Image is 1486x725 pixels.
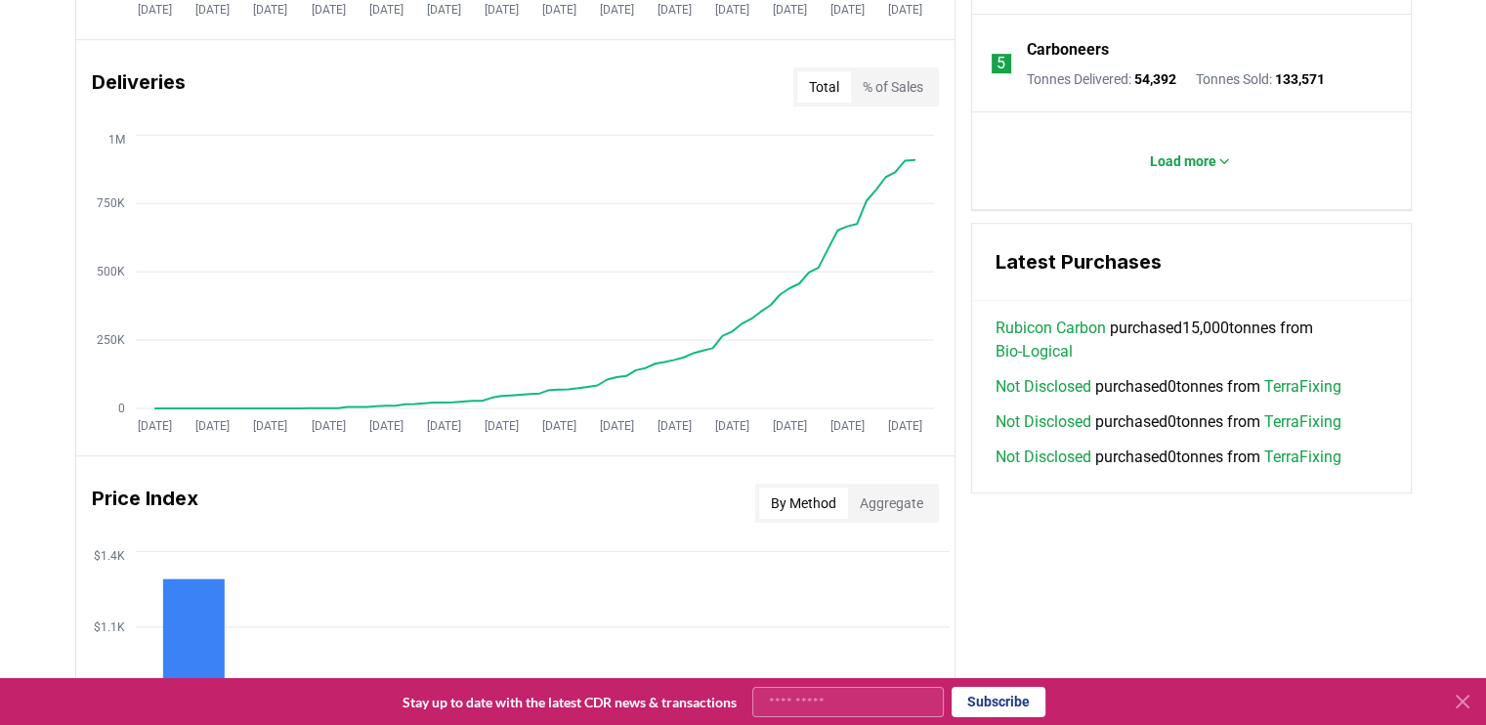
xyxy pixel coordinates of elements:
[93,620,124,634] tspan: $1.1K
[96,196,124,210] tspan: 750K
[195,3,230,17] tspan: [DATE]
[1027,38,1109,62] a: Carboneers
[368,419,403,433] tspan: [DATE]
[138,419,172,433] tspan: [DATE]
[253,419,287,433] tspan: [DATE]
[1134,142,1248,181] button: Load more
[599,419,633,433] tspan: [DATE]
[1264,375,1341,399] a: TerraFixing
[996,375,1091,399] a: Not Disclosed
[772,419,806,433] tspan: [DATE]
[92,67,186,107] h3: Deliveries
[829,3,864,17] tspan: [DATE]
[96,333,124,347] tspan: 250K
[117,402,124,415] tspan: 0
[1150,151,1216,171] p: Load more
[997,52,1005,75] p: 5
[996,410,1341,434] span: purchased 0 tonnes from
[253,3,287,17] tspan: [DATE]
[1275,71,1325,87] span: 133,571
[92,484,198,523] h3: Price Index
[772,3,806,17] tspan: [DATE]
[484,419,518,433] tspan: [DATE]
[888,3,922,17] tspan: [DATE]
[1196,69,1325,89] p: Tonnes Sold :
[484,3,518,17] tspan: [DATE]
[759,488,848,519] button: By Method
[138,3,172,17] tspan: [DATE]
[1264,410,1341,434] a: TerraFixing
[599,3,633,17] tspan: [DATE]
[996,446,1091,469] a: Not Disclosed
[829,419,864,433] tspan: [DATE]
[714,3,748,17] tspan: [DATE]
[1027,69,1176,89] p: Tonnes Delivered :
[426,3,460,17] tspan: [DATE]
[996,410,1091,434] a: Not Disclosed
[848,488,935,519] button: Aggregate
[851,71,935,103] button: % of Sales
[541,3,575,17] tspan: [DATE]
[714,419,748,433] tspan: [DATE]
[107,132,124,146] tspan: 1M
[311,419,345,433] tspan: [DATE]
[996,247,1387,277] h3: Latest Purchases
[93,548,124,562] tspan: $1.4K
[96,265,124,278] tspan: 500K
[426,419,460,433] tspan: [DATE]
[996,446,1341,469] span: purchased 0 tonnes from
[1264,446,1341,469] a: TerraFixing
[996,375,1341,399] span: purchased 0 tonnes from
[541,419,575,433] tspan: [DATE]
[657,419,691,433] tspan: [DATE]
[368,3,403,17] tspan: [DATE]
[657,3,691,17] tspan: [DATE]
[996,340,1073,363] a: Bio-Logical
[888,419,922,433] tspan: [DATE]
[1134,71,1176,87] span: 54,392
[797,71,851,103] button: Total
[996,317,1387,363] span: purchased 15,000 tonnes from
[311,3,345,17] tspan: [DATE]
[195,419,230,433] tspan: [DATE]
[996,317,1106,340] a: Rubicon Carbon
